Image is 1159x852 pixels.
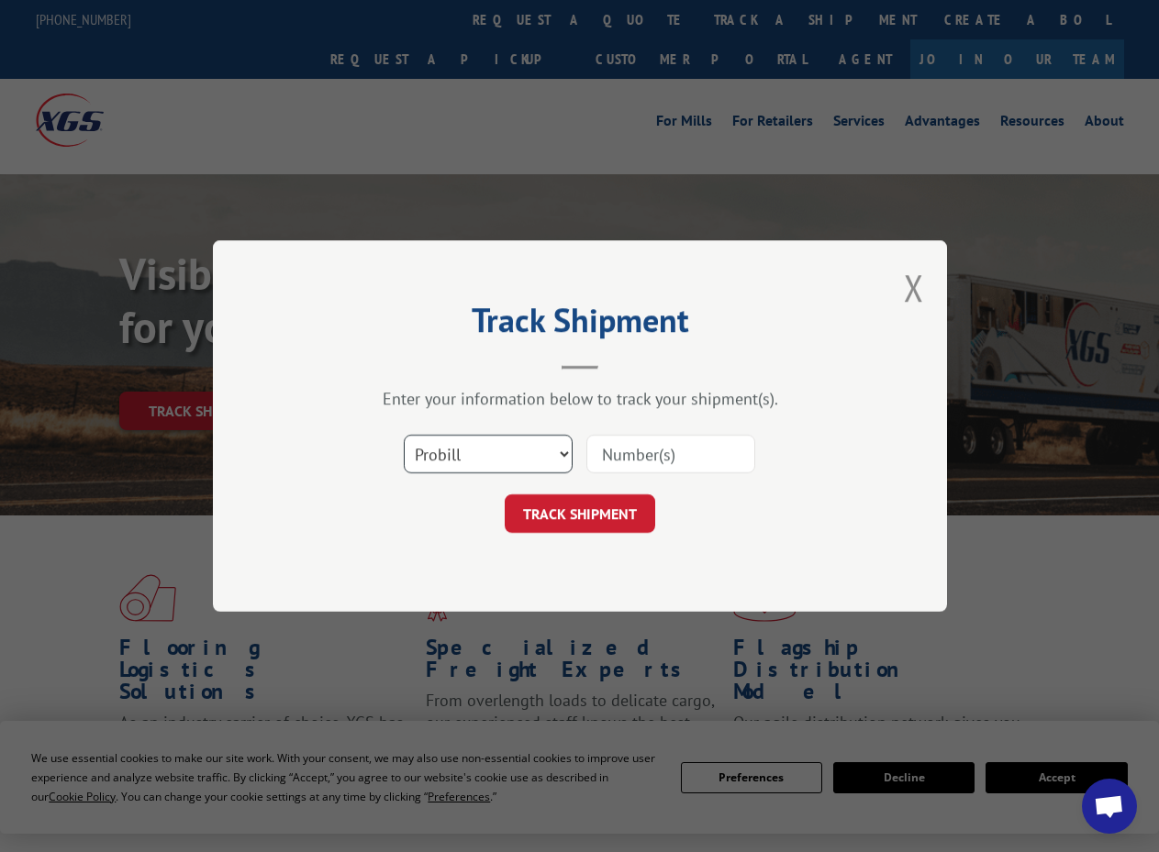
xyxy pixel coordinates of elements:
[305,307,855,342] h2: Track Shipment
[505,494,655,533] button: TRACK SHIPMENT
[586,435,755,473] input: Number(s)
[1082,779,1137,834] div: Open chat
[305,388,855,409] div: Enter your information below to track your shipment(s).
[904,263,924,312] button: Close modal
